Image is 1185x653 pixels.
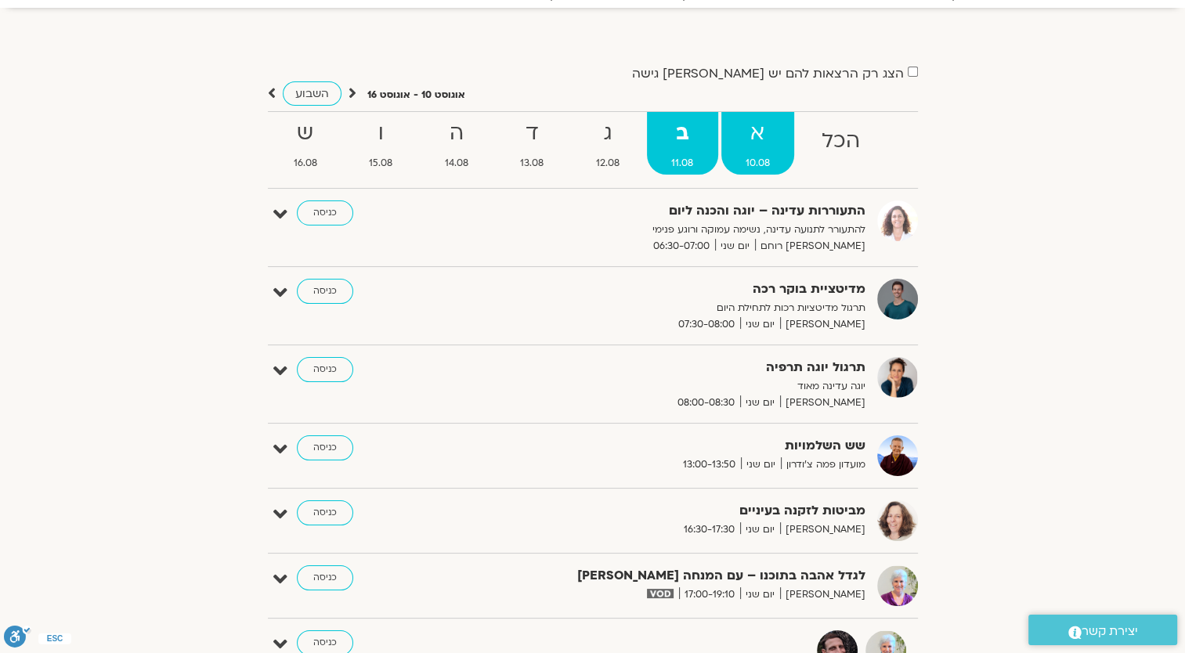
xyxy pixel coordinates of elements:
[721,112,795,175] a: א10.08
[421,155,493,171] span: 14.08
[647,112,718,175] a: ב11.08
[421,116,493,151] strong: ה
[672,395,740,411] span: 08:00-08:30
[740,316,780,333] span: יום שני
[647,155,718,171] span: 11.08
[797,124,885,159] strong: הכל
[345,112,417,175] a: ו15.08
[781,456,865,473] span: מועדון פמה צ'ודרון
[297,435,353,460] a: כניסה
[297,357,353,382] a: כניסה
[269,155,342,171] span: 16.08
[1082,621,1138,642] span: יצירת קשר
[482,279,865,300] strong: מדיטציית בוקר רכה
[678,521,740,538] span: 16:30-17:30
[482,222,865,238] p: להתעורר לתנועה עדינה, נשימה עמוקה ורוגע פנימי
[482,435,865,456] strong: שש השלמויות
[482,300,865,316] p: תרגול מדיטציות רכות לתחילת היום
[715,238,755,254] span: יום שני
[482,565,865,586] strong: לגדל אהבה בתוכנו – עם המנחה [PERSON_NAME]
[283,81,341,106] a: השבוע
[482,500,865,521] strong: מביטות לזקנה בעיניים
[572,116,645,151] strong: ג
[297,279,353,304] a: כניסה
[647,589,673,598] img: vodicon
[496,116,569,151] strong: ד
[345,116,417,151] strong: ו
[572,112,645,175] a: ג12.08
[345,155,417,171] span: 15.08
[496,155,569,171] span: 13.08
[721,155,795,171] span: 10.08
[677,456,741,473] span: 13:00-13:50
[780,395,865,411] span: [PERSON_NAME]
[673,316,740,333] span: 07:30-08:00
[721,116,795,151] strong: א
[797,112,885,175] a: הכל
[740,521,780,538] span: יום שני
[367,87,465,103] p: אוגוסט 10 - אוגוסט 16
[1028,615,1177,645] a: יצירת קשר
[632,67,904,81] label: הצג רק הרצאות להם יש [PERSON_NAME] גישה
[295,86,329,101] span: השבוע
[297,200,353,225] a: כניסה
[740,395,780,411] span: יום שני
[482,357,865,378] strong: תרגול יוגה תרפיה
[780,316,865,333] span: [PERSON_NAME]
[647,116,718,151] strong: ב
[269,112,342,175] a: ש16.08
[297,565,353,590] a: כניסה
[780,586,865,603] span: [PERSON_NAME]
[755,238,865,254] span: [PERSON_NAME] רוחם
[572,155,645,171] span: 12.08
[496,112,569,175] a: ד13.08
[482,200,865,222] strong: התעוררות עדינה – יוגה והכנה ליום
[421,112,493,175] a: ה14.08
[297,500,353,525] a: כניסה
[648,238,715,254] span: 06:30-07:00
[740,586,780,603] span: יום שני
[269,116,342,151] strong: ש
[741,456,781,473] span: יום שני
[780,521,865,538] span: [PERSON_NAME]
[482,378,865,395] p: יוגה עדינה מאוד
[679,586,740,603] span: 17:00-19:10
